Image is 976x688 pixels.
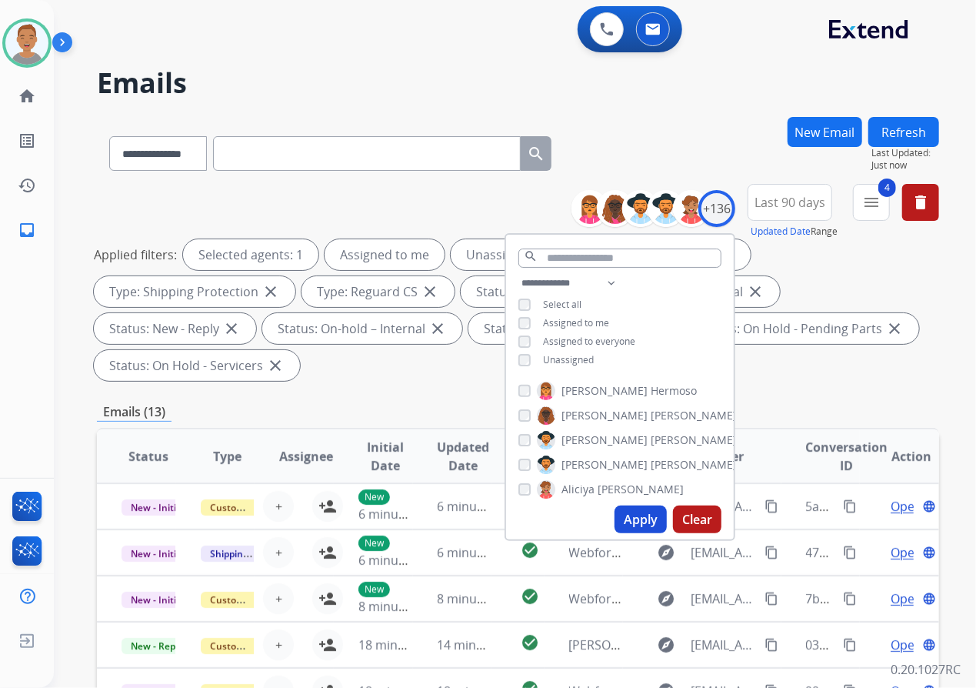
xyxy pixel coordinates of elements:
mat-icon: arrow_downward [502,438,521,456]
p: New [358,489,390,505]
button: New Email [788,117,862,147]
mat-icon: person_add [318,543,337,562]
span: [PERSON_NAME] [651,408,737,423]
img: avatar [5,22,48,65]
span: Open [891,543,922,562]
span: [PERSON_NAME] [561,433,648,448]
span: Assigned to everyone [543,335,635,348]
div: Status: Open - All [461,276,611,307]
mat-icon: search [524,249,538,263]
span: Customer Support [201,638,301,654]
span: Customer Support [201,499,301,516]
span: Hermoso [651,383,697,399]
mat-icon: explore [657,543,675,562]
span: Type [213,447,242,466]
div: Status: On Hold - Pending Parts [685,313,919,344]
span: + [275,543,282,562]
mat-icon: explore [657,636,675,654]
mat-icon: check_circle [521,633,539,652]
button: 4 [853,184,890,221]
button: + [263,537,294,568]
span: Open [891,589,922,608]
mat-icon: language [922,592,936,606]
span: Select all [543,298,581,311]
span: New - Initial [122,499,193,516]
span: [PERSON_NAME] [561,383,648,399]
span: New - Initial [122,592,193,608]
button: Apply [615,506,667,533]
div: Unassigned [451,239,550,270]
span: Open [891,497,922,516]
mat-icon: close [222,319,241,338]
span: Range [751,225,838,238]
div: Status: On Hold - Servicers [94,350,300,381]
mat-icon: language [922,546,936,559]
mat-icon: delete [911,193,930,212]
span: Assignee [279,447,333,466]
span: + [275,497,282,516]
mat-icon: person_add [318,497,337,516]
span: New - Reply [122,638,192,654]
span: [EMAIL_ADDRESS][DOMAIN_NAME] [691,543,755,562]
div: Selected agents: 1 [183,239,318,270]
span: New - Initial [122,546,193,562]
mat-icon: check_circle [521,587,539,606]
div: Status: New - Reply [94,313,256,344]
span: 8 minutes ago [438,590,520,607]
div: Type: Shipping Protection [94,276,295,307]
span: 18 minutes ago [358,636,448,653]
mat-icon: close [428,319,447,338]
mat-icon: home [18,87,36,105]
h2: Emails [97,68,939,99]
button: Clear [673,506,721,533]
span: Aliciya [561,482,595,497]
mat-icon: content_copy [843,592,857,606]
mat-icon: search [527,145,545,163]
span: 14 minutes ago [438,636,527,653]
div: Type: Reguard CS [301,276,455,307]
mat-icon: content_copy [764,499,778,513]
span: 4 [878,179,896,197]
span: [EMAIL_ADDRESS][DOMAIN_NAME] [691,636,755,654]
span: + [275,589,282,608]
mat-icon: content_copy [764,546,778,559]
mat-icon: person_add [318,636,337,654]
mat-icon: menu [862,193,881,212]
span: [PERSON_NAME] [651,433,737,448]
span: 6 minutes ago [358,506,441,523]
mat-icon: content_copy [764,638,778,652]
span: Updated Date [438,438,490,475]
mat-icon: close [261,282,280,301]
button: Refresh [868,117,939,147]
span: 6 minutes ago [438,498,520,515]
span: 8 minutes ago [358,598,441,615]
span: Unassigned [543,353,594,366]
button: Updated Date [751,225,811,238]
th: Action [860,429,939,483]
span: Webform from [EMAIL_ADDRESS][DOMAIN_NAME] on [DATE] [569,544,918,561]
mat-icon: content_copy [843,499,857,513]
span: Webform from [EMAIL_ADDRESS][DOMAIN_NAME] on [DATE] [569,590,918,607]
mat-icon: person_add [318,589,337,608]
button: Last 90 days [748,184,832,221]
mat-icon: inbox [18,221,36,239]
span: [PERSON_NAME] [598,482,684,497]
button: + [263,491,294,522]
mat-icon: content_copy [843,638,857,652]
span: + [275,636,282,654]
div: Status: On-hold – Internal [262,313,462,344]
span: Conversation ID [806,438,888,475]
span: Initial Date [358,438,412,475]
button: + [263,583,294,614]
mat-icon: content_copy [843,546,857,559]
span: Just now [871,159,939,172]
p: 0.20.1027RC [891,660,961,679]
mat-icon: close [421,282,439,301]
mat-icon: close [885,319,904,338]
mat-icon: close [266,356,285,375]
span: Last Updated: [871,147,939,159]
span: [PERSON_NAME] [651,457,737,473]
span: 6 minutes ago [438,544,520,561]
span: [PERSON_NAME] [561,457,648,473]
span: [PERSON_NAME] [569,636,665,653]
